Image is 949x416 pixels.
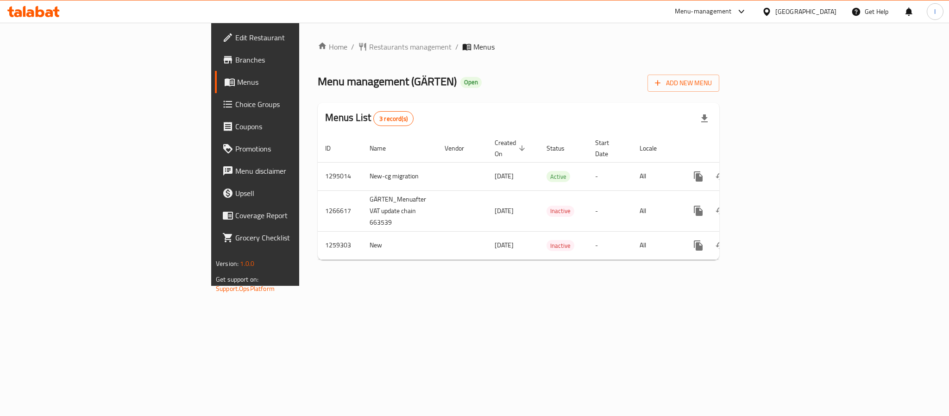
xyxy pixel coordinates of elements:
span: Restaurants management [369,41,452,52]
h2: Menus List [325,111,414,126]
li: / [455,41,459,52]
td: GÄRTEN_Menuafter VAT update chain 663539 [362,190,437,231]
div: Export file [693,107,716,130]
td: - [588,231,632,259]
span: Choice Groups [235,99,362,110]
span: Created On [495,137,528,159]
span: Version: [216,258,239,270]
span: Open [460,78,482,86]
span: Branches [235,54,362,65]
span: ID [325,143,343,154]
td: New [362,231,437,259]
span: I [934,6,936,17]
span: Menu management ( GÄRTEN ) [318,71,457,92]
span: Vendor [445,143,476,154]
a: Edit Restaurant [215,26,370,49]
button: Add New Menu [647,75,719,92]
a: Restaurants management [358,41,452,52]
button: Change Status [710,165,732,188]
span: 1.0.0 [240,258,254,270]
span: Menus [473,41,495,52]
button: Change Status [710,200,732,222]
a: Branches [215,49,370,71]
td: All [632,190,680,231]
span: [DATE] [495,170,514,182]
nav: breadcrumb [318,41,719,52]
span: Coverage Report [235,210,362,221]
table: enhanced table [318,134,784,260]
span: [DATE] [495,205,514,217]
span: Edit Restaurant [235,32,362,43]
a: Promotions [215,138,370,160]
td: - [588,162,632,190]
span: Active [547,171,570,182]
a: Grocery Checklist [215,227,370,249]
a: Coverage Report [215,204,370,227]
button: more [687,165,710,188]
a: Menus [215,71,370,93]
span: Promotions [235,143,362,154]
a: Coupons [215,115,370,138]
span: Inactive [547,240,574,251]
div: [GEOGRAPHIC_DATA] [775,6,836,17]
span: Start Date [595,137,621,159]
span: Get support on: [216,273,258,285]
span: Menus [237,76,362,88]
span: Coupons [235,121,362,132]
span: 3 record(s) [374,114,413,123]
button: more [687,234,710,257]
span: Upsell [235,188,362,199]
td: - [588,190,632,231]
td: New-cg migration [362,162,437,190]
button: Change Status [710,234,732,257]
span: Status [547,143,577,154]
span: Locale [640,143,669,154]
td: All [632,231,680,259]
a: Choice Groups [215,93,370,115]
span: Menu disclaimer [235,165,362,176]
td: All [632,162,680,190]
a: Menu disclaimer [215,160,370,182]
button: more [687,200,710,222]
span: Add New Menu [655,77,712,89]
a: Upsell [215,182,370,204]
a: Support.OpsPlatform [216,283,275,295]
th: Actions [680,134,784,163]
div: Menu-management [675,6,732,17]
span: Grocery Checklist [235,232,362,243]
div: Total records count [373,111,414,126]
span: Name [370,143,398,154]
span: Inactive [547,206,574,216]
div: Open [460,77,482,88]
span: [DATE] [495,239,514,251]
div: Inactive [547,206,574,217]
